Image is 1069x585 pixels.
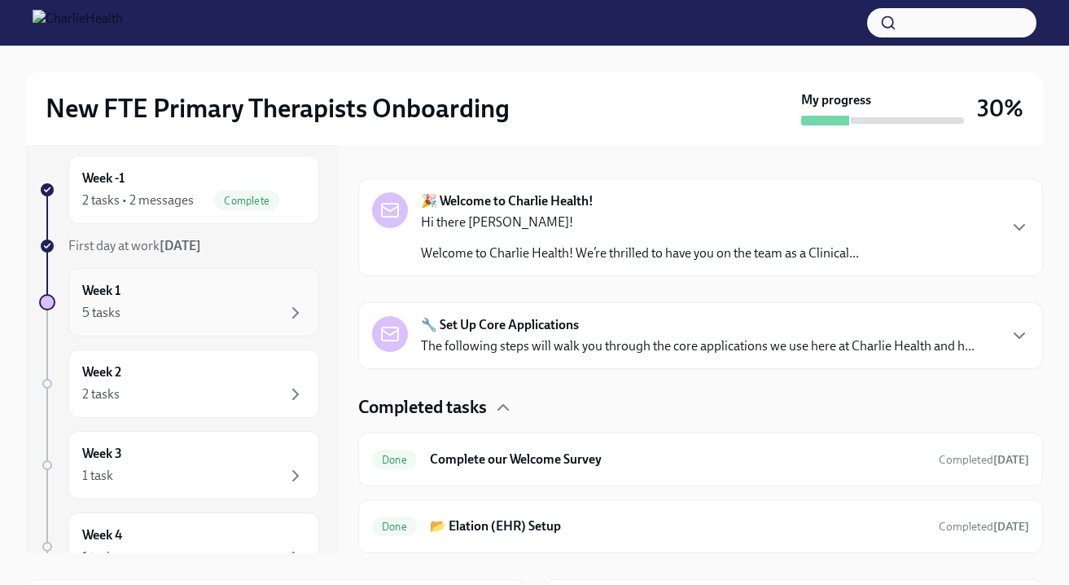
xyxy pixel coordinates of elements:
[372,513,1029,539] a: Done📂 Elation (EHR) SetupCompleted[DATE]
[421,337,975,355] p: The following steps will walk you through the core applications we use here at Charlie Health and...
[993,520,1029,534] strong: [DATE]
[214,195,279,207] span: Complete
[39,237,319,255] a: First day at work[DATE]
[82,169,125,187] h6: Week -1
[372,454,417,466] span: Done
[46,92,510,125] h2: New FTE Primary Therapists Onboarding
[939,519,1029,534] span: August 18th, 2025 19:31
[358,395,1043,420] div: Completed tasks
[82,548,113,566] div: 1 task
[33,10,123,36] img: CharlieHealth
[358,395,487,420] h4: Completed tasks
[160,238,201,253] strong: [DATE]
[421,244,859,262] p: Welcome to Charlie Health! We’re thrilled to have you on the team as a Clinical...
[421,316,579,334] strong: 🔧 Set Up Core Applications
[39,268,319,336] a: Week 15 tasks
[82,526,122,544] h6: Week 4
[939,452,1029,468] span: August 14th, 2025 12:28
[993,453,1029,467] strong: [DATE]
[39,156,319,224] a: Week -12 tasks • 2 messagesComplete
[82,304,120,322] div: 5 tasks
[801,91,871,109] strong: My progress
[977,94,1023,123] h3: 30%
[421,213,859,231] p: Hi there [PERSON_NAME]!
[421,192,594,210] strong: 🎉 Welcome to Charlie Health!
[939,453,1029,467] span: Completed
[39,512,319,581] a: Week 41 task
[372,446,1029,473] a: DoneComplete our Welcome SurveyCompleted[DATE]
[82,445,122,463] h6: Week 3
[82,363,121,381] h6: Week 2
[39,350,319,418] a: Week 22 tasks
[430,451,926,468] h6: Complete our Welcome Survey
[68,238,201,253] span: First day at work
[39,431,319,499] a: Week 31 task
[430,517,926,535] h6: 📂 Elation (EHR) Setup
[939,520,1029,534] span: Completed
[372,521,417,533] span: Done
[82,191,194,209] div: 2 tasks • 2 messages
[82,467,113,485] div: 1 task
[82,282,120,300] h6: Week 1
[82,385,120,403] div: 2 tasks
